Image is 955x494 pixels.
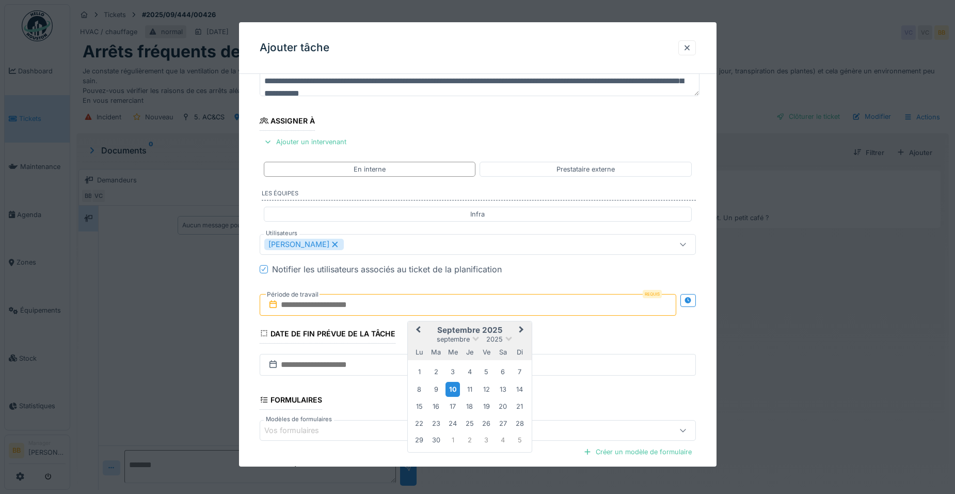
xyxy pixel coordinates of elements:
[486,335,503,343] span: 2025
[463,345,476,359] div: jeudi
[463,382,476,396] div: Choose jeudi 11 septembre 2025
[479,416,493,430] div: Choose vendredi 26 septembre 2025
[260,326,396,344] div: Date de fin prévue de la tâche
[260,135,351,149] div: Ajouter un intervenant
[260,113,315,131] div: Assigner à
[429,433,443,447] div: Choose mardi 30 septembre 2025
[260,41,329,54] h3: Ajouter tâche
[496,399,510,413] div: Choose samedi 20 septembre 2025
[429,345,443,359] div: mardi
[412,382,426,396] div: Choose lundi 8 septembre 2025
[437,335,470,343] span: septembre
[514,322,531,339] button: Next Month
[445,433,459,447] div: Choose mercredi 1 octobre 2025
[479,433,493,447] div: Choose vendredi 3 octobre 2025
[412,433,426,447] div: Choose lundi 29 septembre 2025
[513,433,527,447] div: Choose dimanche 5 octobre 2025
[412,399,426,413] div: Choose lundi 15 septembre 2025
[412,345,426,359] div: lundi
[354,164,386,174] div: En interne
[264,239,344,250] div: [PERSON_NAME]
[513,416,527,430] div: Choose dimanche 28 septembre 2025
[513,345,527,359] div: dimanche
[513,365,527,379] div: Choose dimanche 7 septembre 2025
[496,433,510,447] div: Choose samedi 4 octobre 2025
[479,345,493,359] div: vendredi
[412,365,426,379] div: Choose lundi 1 septembre 2025
[479,382,493,396] div: Choose vendredi 12 septembre 2025
[429,416,443,430] div: Choose mardi 23 septembre 2025
[260,463,372,481] div: Données de facturation
[264,415,334,424] label: Modèles de formulaires
[411,364,528,449] div: Month septembre, 2025
[496,345,510,359] div: samedi
[463,365,476,379] div: Choose jeudi 4 septembre 2025
[409,322,425,339] button: Previous Month
[266,289,320,300] label: Période de travail
[429,382,443,396] div: Choose mardi 9 septembre 2025
[262,189,696,200] label: Les équipes
[445,345,459,359] div: mercredi
[445,416,459,430] div: Choose mercredi 24 septembre 2025
[513,399,527,413] div: Choose dimanche 21 septembre 2025
[479,399,493,413] div: Choose vendredi 19 septembre 2025
[260,392,323,410] div: Formulaires
[496,416,510,430] div: Choose samedi 27 septembre 2025
[643,290,662,298] div: Requis
[429,365,443,379] div: Choose mardi 2 septembre 2025
[513,382,527,396] div: Choose dimanche 14 septembre 2025
[463,416,476,430] div: Choose jeudi 25 septembre 2025
[445,399,459,413] div: Choose mercredi 17 septembre 2025
[479,365,493,379] div: Choose vendredi 5 septembre 2025
[408,326,532,335] h2: septembre 2025
[579,445,696,459] div: Créer un modèle de formulaire
[264,229,299,238] label: Utilisateurs
[470,209,485,219] div: Infra
[463,399,476,413] div: Choose jeudi 18 septembre 2025
[496,382,510,396] div: Choose samedi 13 septembre 2025
[429,399,443,413] div: Choose mardi 16 septembre 2025
[412,416,426,430] div: Choose lundi 22 septembre 2025
[463,433,476,447] div: Choose jeudi 2 octobre 2025
[445,365,459,379] div: Choose mercredi 3 septembre 2025
[496,365,510,379] div: Choose samedi 6 septembre 2025
[556,164,615,174] div: Prestataire externe
[445,382,459,397] div: Choose mercredi 10 septembre 2025
[264,425,333,436] div: Vos formulaires
[272,263,502,275] div: Notifier les utilisateurs associés au ticket de la planification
